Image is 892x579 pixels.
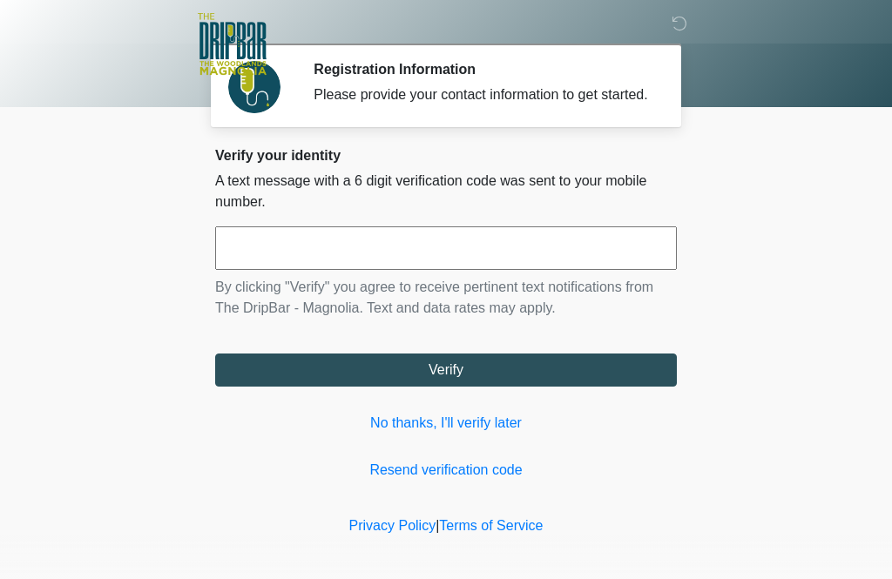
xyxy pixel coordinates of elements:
[215,147,677,164] h2: Verify your identity
[215,460,677,481] a: Resend verification code
[198,13,267,77] img: The DripBar - Magnolia Logo
[439,518,543,533] a: Terms of Service
[436,518,439,533] a: |
[215,353,677,387] button: Verify
[314,84,651,105] div: Please provide your contact information to get started.
[215,171,677,212] p: A text message with a 6 digit verification code was sent to your mobile number.
[349,518,436,533] a: Privacy Policy
[215,277,677,319] p: By clicking "Verify" you agree to receive pertinent text notifications from The DripBar - Magnoli...
[215,413,677,434] a: No thanks, I'll verify later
